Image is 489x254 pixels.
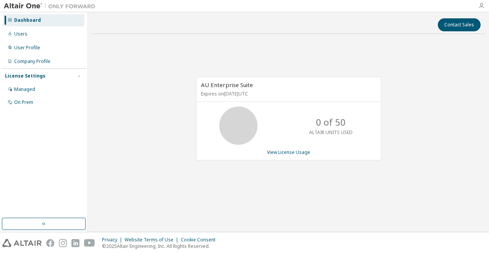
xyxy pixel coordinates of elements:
[2,239,42,247] img: altair_logo.svg
[125,237,181,243] div: Website Terms of Use
[84,239,95,247] img: youtube.svg
[59,239,67,247] img: instagram.svg
[201,81,253,89] span: AU Enterprise Suite
[5,73,45,79] div: License Settings
[309,129,353,136] p: ALTAIR UNITS USED
[267,149,310,155] a: View License Usage
[14,99,33,105] div: On Prem
[4,2,99,10] img: Altair One
[316,116,346,129] p: 0 of 50
[102,237,125,243] div: Privacy
[14,86,35,92] div: Managed
[14,31,28,37] div: Users
[201,91,374,97] p: Expires on [DATE] UTC
[438,18,481,31] button: Contact Sales
[46,239,54,247] img: facebook.svg
[71,239,79,247] img: linkedin.svg
[14,17,41,23] div: Dashboard
[102,243,220,249] p: © 2025 Altair Engineering, Inc. All Rights Reserved.
[14,45,40,51] div: User Profile
[14,58,50,65] div: Company Profile
[181,237,220,243] div: Cookie Consent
